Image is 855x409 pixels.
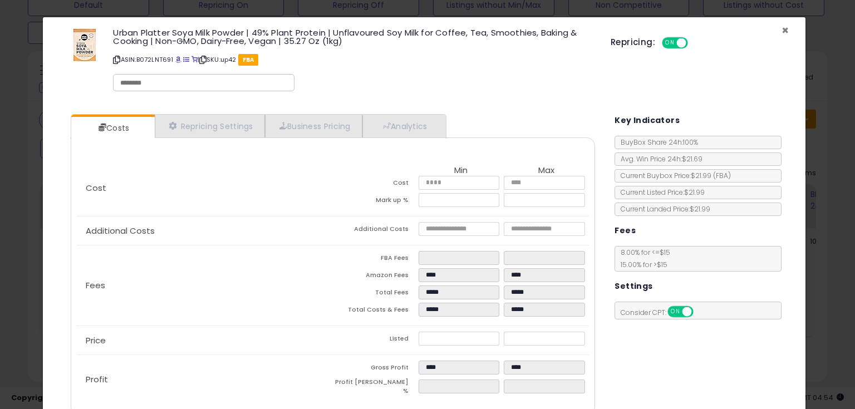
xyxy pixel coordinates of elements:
span: Current Buybox Price: [615,171,731,180]
td: Cost [333,176,418,193]
span: $21.99 [691,171,731,180]
td: Amazon Fees [333,268,418,285]
td: Gross Profit [333,361,418,378]
span: ( FBA ) [713,171,731,180]
td: Listed [333,332,418,349]
span: 8.00 % for <= $15 [615,248,670,269]
a: All offer listings [183,55,189,64]
span: Avg. Win Price 24h: $21.69 [615,154,702,164]
p: Additional Costs [77,226,333,235]
span: ON [663,38,677,48]
a: BuyBox page [175,55,181,64]
span: ON [669,307,683,317]
td: FBA Fees [333,251,418,268]
p: Fees [77,281,333,290]
td: Mark up % [333,193,418,210]
a: Analytics [362,115,445,137]
span: × [782,22,789,38]
p: Price [77,336,333,345]
a: Costs [71,117,154,139]
span: BuyBox Share 24h: 100% [615,137,698,147]
span: OFF [692,307,710,317]
span: OFF [686,38,704,48]
h3: Urban Platter Soya Milk Powder | 49% Plant Protein | Unflavoured Soy Milk for Coffee, Tea, Smooth... [113,28,593,45]
td: Total Fees [333,285,418,303]
h5: Repricing: [611,38,655,47]
span: 15.00 % for > $15 [615,260,667,269]
a: Your listing only [191,55,198,64]
h5: Settings [615,279,652,293]
p: Profit [77,375,333,384]
a: Repricing Settings [155,115,265,137]
span: Consider CPT: [615,308,708,317]
a: Business Pricing [265,115,362,137]
td: Profit [PERSON_NAME] % [333,378,418,398]
td: Total Costs & Fees [333,303,418,320]
span: FBA [238,54,259,66]
th: Max [504,166,589,176]
p: Cost [77,184,333,193]
span: Current Landed Price: $21.99 [615,204,710,214]
h5: Fees [615,224,636,238]
th: Min [419,166,504,176]
span: Current Listed Price: $21.99 [615,188,705,197]
h5: Key Indicators [615,114,680,127]
img: 41-5nurKCFL._SL60_.jpg [68,28,101,62]
td: Additional Costs [333,222,418,239]
p: ASIN: B072LNT691 | SKU: up42 [113,51,593,68]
